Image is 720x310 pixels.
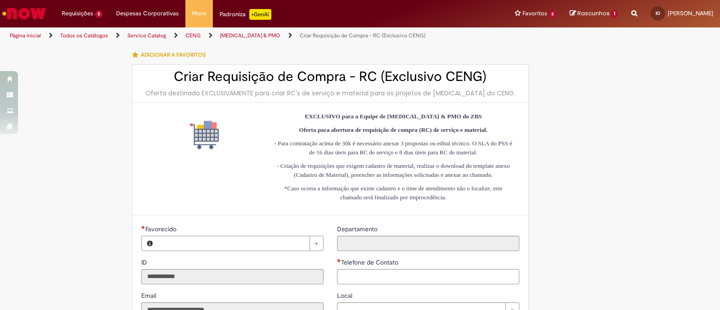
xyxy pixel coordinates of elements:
div: Padroniza [220,9,271,20]
label: Somente leitura - Departamento [337,225,379,234]
input: Telefone de Contato [337,269,519,284]
span: 1 [611,10,618,18]
strong: Oferta para abertura de requisição de compra (RC) de serviço e material. [299,126,488,133]
a: Service Catalog [127,32,166,39]
span: Necessários [337,259,341,262]
a: Rascunhos [570,9,618,18]
div: Oferta destinada EXCLUSIVAMENTE para criar RC's de serviço e material para os projetos de [MEDICA... [141,89,519,98]
span: Local [337,292,354,300]
span: Requisições [62,9,93,18]
span: Rascunhos [577,9,610,18]
a: Limpar campo Favorecido [158,236,323,251]
span: Necessários [141,225,145,229]
span: Favoritos [522,9,547,18]
strong: para a Equipe de [MEDICAL_DATA] & PMO do ZBS [342,113,482,120]
span: Somente leitura - ID [141,258,149,266]
span: Somente leitura - Departamento [337,225,379,233]
span: More [192,9,206,18]
span: [PERSON_NAME] [668,9,713,17]
h2: Criar Requisição de Compra - RC (Exclusivo CENG) [141,69,519,84]
span: Adicionar a Favoritos [141,51,206,58]
span: - Criação de requisições que exigem cadastro de material, realizar o download do template anexo (... [277,162,510,178]
span: Telefone de Contato [341,258,400,266]
a: Página inicial [10,32,41,39]
span: Necessários - Favorecido [145,225,178,233]
span: - Para contratação acima de 30k é necessário anexar 3 propostas ou edital técnico. O SLA do PSS é... [274,140,513,156]
label: Somente leitura - ID [141,258,149,267]
img: Criar Requisição de Compra - RC (Exclusivo CENG) [190,121,219,149]
span: 5 [95,10,103,18]
button: Favorecido, Visualizar este registro [142,236,158,251]
span: IO [656,10,660,16]
span: 3 [549,10,557,18]
input: Departamento [337,236,519,251]
p: +GenAi [249,9,271,20]
input: ID [141,269,324,284]
a: [MEDICAL_DATA] & PMO [220,32,280,39]
strong: EXCLUSIVO [305,113,340,120]
button: Adicionar a Favoritos [132,45,211,64]
span: Despesas Corporativas [116,9,179,18]
a: Todos os Catálogos [60,32,108,39]
span: *Caso ocorra a informação que existe cadastro e o time de atendimento não o localize, este chamad... [284,185,503,201]
ul: Trilhas de página [7,27,473,44]
img: ServiceNow [1,4,47,22]
label: Somente leitura - Email [141,291,158,300]
a: Criar Requisição de Compra - RC (Exclusivo CENG) [300,32,426,39]
a: CENG [185,32,201,39]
